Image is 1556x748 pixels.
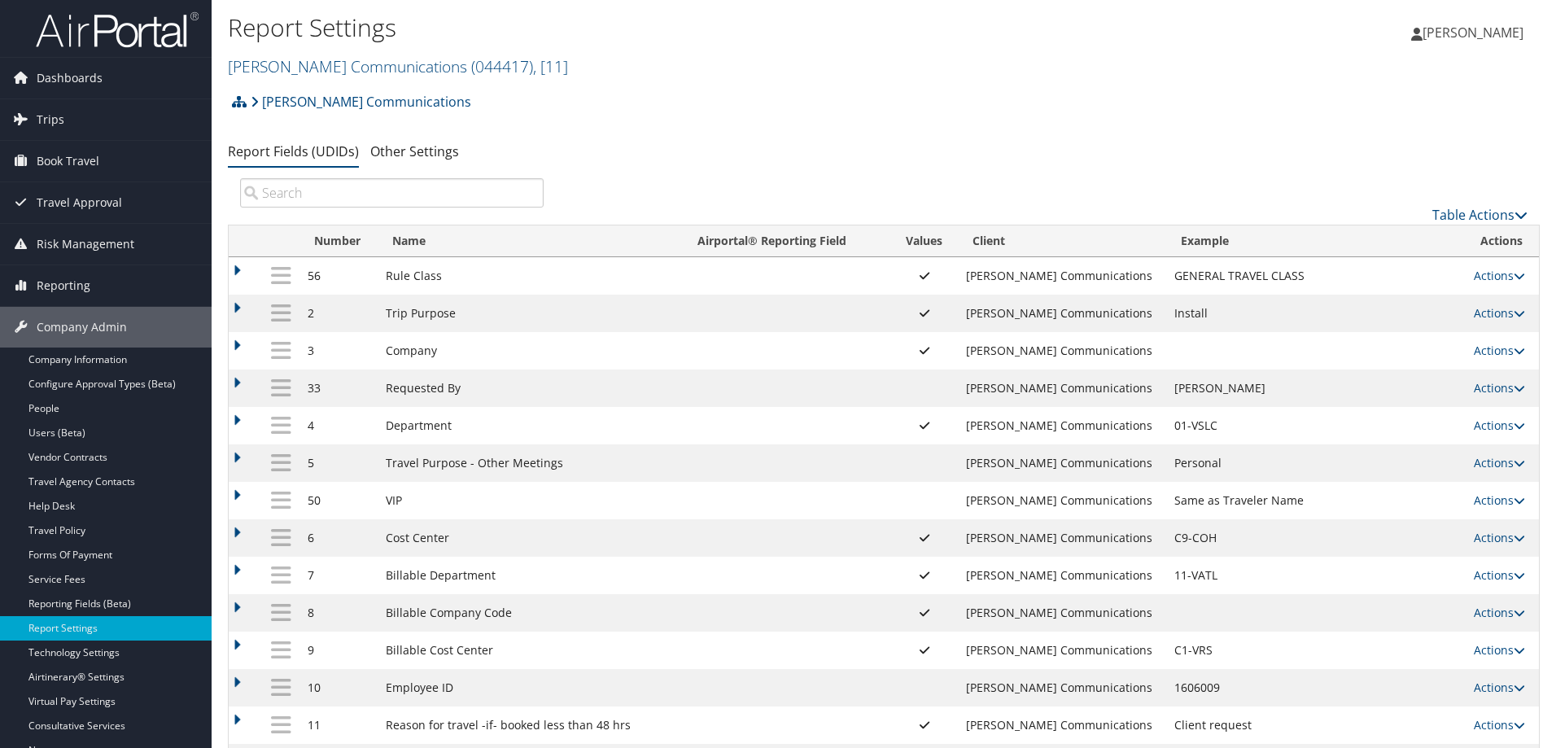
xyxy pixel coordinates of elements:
[1166,225,1466,257] th: Example
[378,519,683,557] td: Cost Center
[958,706,1165,744] td: [PERSON_NAME] Communications
[1474,680,1525,695] a: Actions
[37,141,99,182] span: Book Travel
[378,632,683,669] td: Billable Cost Center
[890,225,958,257] th: Values
[228,11,1103,45] h1: Report Settings
[1474,530,1525,545] a: Actions
[299,519,377,557] td: 6
[299,594,377,632] td: 8
[378,332,683,370] td: Company
[37,99,64,140] span: Trips
[958,519,1165,557] td: [PERSON_NAME] Communications
[251,85,471,118] a: [PERSON_NAME] Communications
[958,225,1165,257] th: Client
[299,332,377,370] td: 3
[37,58,103,98] span: Dashboards
[378,225,683,257] th: Name
[958,444,1165,482] td: [PERSON_NAME] Communications
[1423,24,1523,42] span: [PERSON_NAME]
[958,482,1165,519] td: [PERSON_NAME] Communications
[1466,225,1539,257] th: Actions
[1411,8,1540,57] a: [PERSON_NAME]
[299,295,377,332] td: 2
[1474,305,1525,321] a: Actions
[1166,706,1466,744] td: Client request
[299,407,377,444] td: 4
[299,257,377,295] td: 56
[37,182,122,223] span: Travel Approval
[378,669,683,706] td: Employee ID
[1474,567,1525,583] a: Actions
[370,142,459,160] a: Other Settings
[378,594,683,632] td: Billable Company Code
[1474,642,1525,658] a: Actions
[378,706,683,744] td: Reason for travel -if- booked less than 48 hrs
[1432,206,1528,224] a: Table Actions
[1166,370,1466,407] td: [PERSON_NAME]
[1166,257,1466,295] td: GENERAL TRAVEL CLASS
[1166,444,1466,482] td: Personal
[533,55,568,77] span: , [ 11 ]
[1166,519,1466,557] td: C9-COH
[1166,295,1466,332] td: Install
[1474,268,1525,283] a: Actions
[299,706,377,744] td: 11
[1474,605,1525,620] a: Actions
[958,370,1165,407] td: [PERSON_NAME] Communications
[958,257,1165,295] td: [PERSON_NAME] Communications
[378,557,683,594] td: Billable Department
[299,669,377,706] td: 10
[37,265,90,306] span: Reporting
[378,444,683,482] td: Travel Purpose - Other Meetings
[299,370,377,407] td: 33
[958,557,1165,594] td: [PERSON_NAME] Communications
[1474,717,1525,733] a: Actions
[958,332,1165,370] td: [PERSON_NAME] Communications
[240,178,544,208] input: Search
[378,257,683,295] td: Rule Class
[378,295,683,332] td: Trip Purpose
[299,444,377,482] td: 5
[1474,492,1525,508] a: Actions
[1166,407,1466,444] td: 01-VSLC
[958,594,1165,632] td: [PERSON_NAME] Communications
[958,407,1165,444] td: [PERSON_NAME] Communications
[228,142,359,160] a: Report Fields (UDIDs)
[958,295,1165,332] td: [PERSON_NAME] Communications
[958,669,1165,706] td: [PERSON_NAME] Communications
[37,307,127,348] span: Company Admin
[228,55,568,77] a: [PERSON_NAME] Communications
[683,225,890,257] th: Airportal&reg; Reporting Field
[299,482,377,519] td: 50
[1166,632,1466,669] td: C1-VRS
[378,482,683,519] td: VIP
[1474,455,1525,470] a: Actions
[299,632,377,669] td: 9
[1166,482,1466,519] td: Same as Traveler Name
[1474,343,1525,358] a: Actions
[299,557,377,594] td: 7
[378,370,683,407] td: Requested By
[471,55,533,77] span: ( 044417 )
[37,224,134,265] span: Risk Management
[1474,380,1525,396] a: Actions
[262,225,299,257] th: : activate to sort column descending
[958,632,1165,669] td: [PERSON_NAME] Communications
[1166,557,1466,594] td: 11-VATL
[299,225,377,257] th: Number
[1166,669,1466,706] td: 1606009
[378,407,683,444] td: Department
[1474,418,1525,433] a: Actions
[36,11,199,49] img: airportal-logo.png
